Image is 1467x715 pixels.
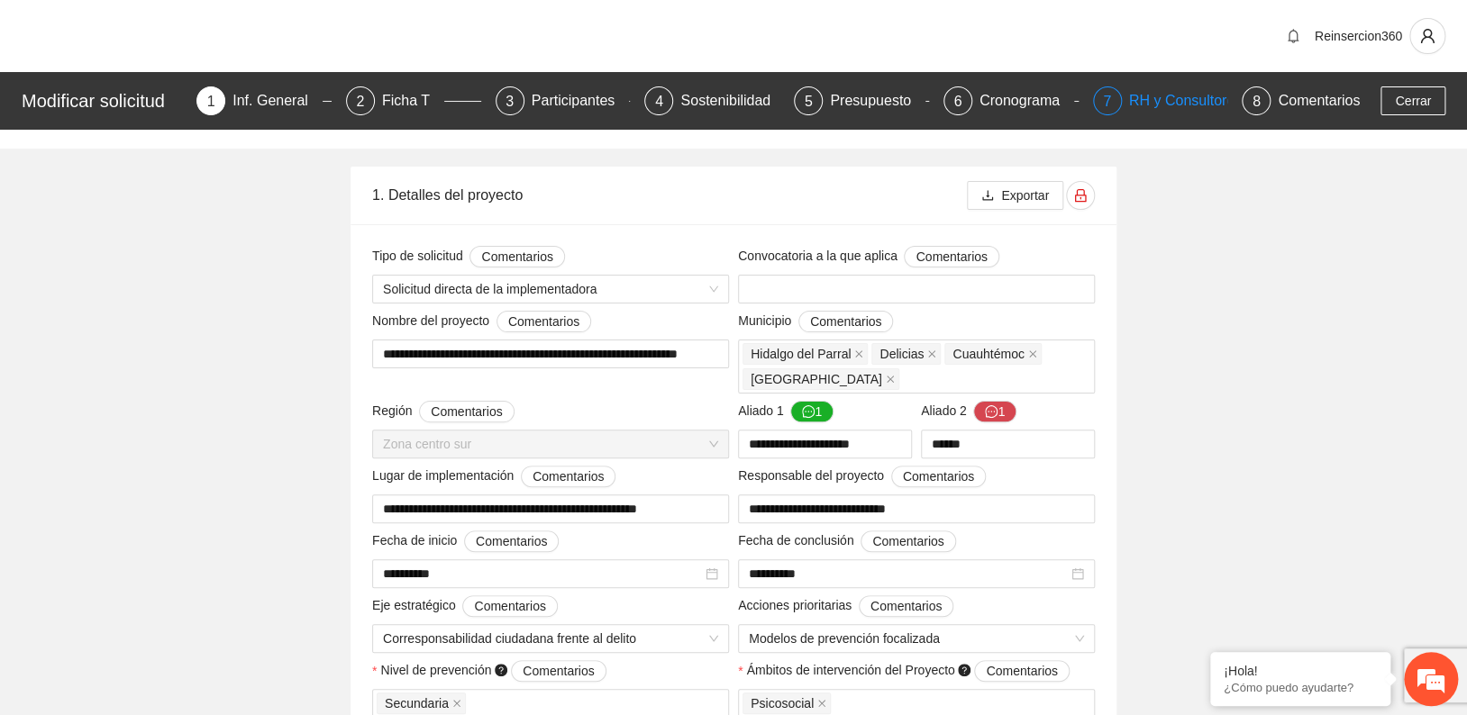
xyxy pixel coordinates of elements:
[1103,94,1111,109] span: 7
[751,693,814,713] span: Psicosocial
[738,246,999,267] span: Convocatoria a la que aplica
[496,86,631,115] div: 3Participantes
[854,349,863,358] span: close
[105,240,249,422] span: Estamos en línea.
[196,86,332,115] div: 1Inf. General
[1395,91,1431,111] span: Cerrar
[985,405,998,420] span: message
[372,401,515,422] span: Región
[495,664,507,676] span: question-circle
[523,661,594,681] span: Comentarios
[958,664,970,676] span: question-circle
[508,312,579,331] span: Comentarios
[981,189,994,204] span: download
[1242,86,1360,115] div: 8Comentarios
[859,595,953,617] button: Acciones prioritarias
[481,247,552,267] span: Comentarios
[383,430,718,457] span: Zona centro sur
[464,530,559,552] button: Fecha de inicio
[377,692,466,714] span: Secundaria
[871,343,941,365] span: Delicias
[738,311,893,332] span: Municipio
[738,530,956,552] span: Fecha de conclusión
[886,375,895,384] span: close
[798,311,893,332] button: Municipio
[810,312,881,331] span: Comentarios
[790,401,834,422] button: Aliado 1
[904,246,998,267] button: Convocatoria a la que aplica
[830,86,925,115] div: Presupuesto
[1410,28,1444,44] span: user
[872,531,943,551] span: Comentarios
[746,660,1069,682] span: Ámbitos de intervención del Proyecto
[986,661,1057,681] span: Comentarios
[521,466,615,487] button: Lugar de implementación
[680,86,785,115] div: Sostenibilidad
[372,169,967,221] div: 1. Detalles del proyecto
[511,660,606,682] button: Nivel de prevención question-circle
[1066,181,1095,210] button: lock
[921,401,1016,422] span: Aliado 2
[383,276,718,303] span: Solicitud directa de la implementadora
[1129,86,1256,115] div: RH y Consultores
[431,402,502,421] span: Comentarios
[380,660,606,682] span: Nivel de prevención
[296,9,339,52] div: Minimizar ventana de chat en vivo
[1224,664,1377,678] div: ¡Hola!
[452,699,461,708] span: close
[743,343,868,365] span: Hidalgo del Parral
[372,311,591,332] span: Nombre del proyecto
[794,86,929,115] div: 5Presupuesto
[927,349,936,358] span: close
[891,466,986,487] button: Responsable del proyecto
[903,466,974,486] span: Comentarios
[474,596,545,616] span: Comentarios
[1315,29,1402,43] span: Reinsercion360
[419,401,514,422] button: Región
[469,246,564,267] button: Tipo de solicitud
[372,595,558,617] span: Eje estratégico
[462,595,557,617] button: Eje estratégico
[974,660,1069,682] button: Ámbitos de intervención del Proyecto question-circle
[943,86,1079,115] div: 6Cronograma
[476,531,547,551] span: Comentarios
[944,343,1041,365] span: Cuauhtémoc
[879,344,924,364] span: Delicias
[94,92,303,115] div: Chatee con nosotros ahora
[1278,86,1360,115] div: Comentarios
[22,86,186,115] div: Modificar solicitud
[372,530,559,552] span: Fecha de inicio
[1280,29,1307,43] span: bell
[232,86,323,115] div: Inf. General
[967,181,1063,210] button: downloadExportar
[346,86,481,115] div: 2Ficha T
[802,405,815,420] span: message
[738,401,834,422] span: Aliado 1
[916,247,987,267] span: Comentarios
[805,94,813,109] span: 5
[953,94,961,109] span: 6
[1067,188,1094,203] span: lock
[1409,18,1445,54] button: user
[870,596,942,616] span: Comentarios
[644,86,779,115] div: 4Sostenibilidad
[1253,94,1261,109] span: 8
[952,344,1024,364] span: Cuauhtémoc
[973,401,1016,422] button: Aliado 2
[533,466,604,486] span: Comentarios
[861,530,955,552] button: Fecha de conclusión
[655,94,663,109] span: 4
[1224,681,1377,694] p: ¿Cómo puedo ayudarte?
[1093,86,1228,115] div: 7RH y Consultores
[372,246,565,267] span: Tipo de solicitud
[532,86,630,115] div: Participantes
[751,344,851,364] span: Hidalgo del Parral
[980,86,1074,115] div: Cronograma
[385,693,449,713] span: Secundaria
[9,492,343,555] textarea: Escriba su mensaje y pulse “Intro”
[1001,186,1049,205] span: Exportar
[382,86,444,115] div: Ficha T
[1028,349,1037,358] span: close
[497,311,591,332] button: Nombre del proyecto
[1279,22,1308,50] button: bell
